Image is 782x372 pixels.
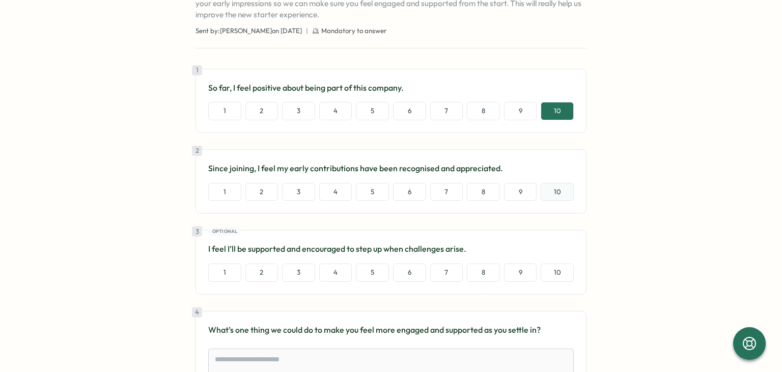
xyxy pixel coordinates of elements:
button: 4 [319,183,352,201]
div: 3 [192,226,202,236]
button: 9 [504,102,537,120]
button: 10 [541,263,574,282]
button: 2 [245,183,278,201]
button: 9 [504,263,537,282]
button: 7 [430,183,463,201]
p: I feel I’ll be supported and encouraged to step up when challenges arise. [208,243,574,255]
button: 3 [282,263,315,282]
button: 8 [467,102,500,120]
button: 4 [319,263,352,282]
div: 4 [192,307,202,317]
p: So far, I feel positive about being part of this company. [208,82,574,94]
button: 2 [245,102,278,120]
button: 8 [467,183,500,201]
div: 2 [192,146,202,156]
span: Sent by: [PERSON_NAME] on [DATE] [195,26,302,36]
button: 6 [393,183,426,201]
button: 7 [430,102,463,120]
button: 5 [356,183,389,201]
button: 10 [541,102,574,120]
button: 6 [393,102,426,120]
button: 8 [467,263,500,282]
button: 9 [504,183,537,201]
button: 7 [430,263,463,282]
span: Mandatory to answer [321,26,387,36]
button: 5 [356,263,389,282]
button: 3 [282,183,315,201]
button: 1 [208,102,241,120]
p: Since joining, I feel my early contributions have been recognised and appreciated. [208,162,574,175]
button: 5 [356,102,389,120]
button: 4 [319,102,352,120]
button: 3 [282,102,315,120]
span: Optional [212,228,238,235]
button: 2 [245,263,278,282]
button: 1 [208,263,241,282]
span: | [306,26,308,36]
p: What’s one thing we could do to make you feel more engaged and supported as you settle in? [208,324,574,336]
div: 1 [192,65,202,75]
button: 6 [393,263,426,282]
button: 1 [208,183,241,201]
button: 10 [541,183,574,201]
